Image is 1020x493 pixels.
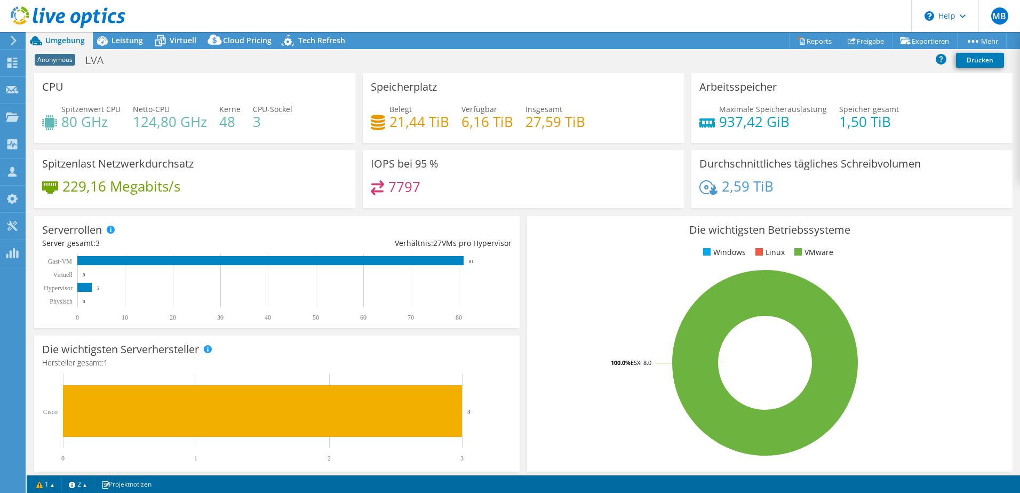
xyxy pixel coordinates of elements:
[699,158,921,170] h3: Durchschnittliches tägliches Schreibvolumen
[328,455,331,462] text: 2
[42,81,63,93] h3: CPU
[217,314,224,321] text: 30
[42,357,512,369] h4: Hersteller gesamt:
[122,314,128,321] text: 10
[194,455,197,462] text: 1
[53,271,73,279] text: Virtuell
[253,116,292,128] h4: 3
[61,478,94,491] a: 2
[42,237,277,249] div: Server gesamt:
[313,314,319,321] text: 50
[719,116,827,128] h4: 937,42 GiB
[83,272,85,277] text: 0
[277,237,512,249] div: Verhältnis: VMs pro Hypervisor
[94,478,159,491] a: Projektnotizen
[223,35,272,45] span: Cloud Pricing
[699,81,777,93] h3: Arbeitsspeicher
[360,314,366,321] text: 60
[388,181,420,193] h4: 7797
[170,35,196,45] span: Virtuell
[42,344,199,355] h3: Die wichtigsten Serverhersteller
[719,104,827,114] span: Maximale Speicherauslastung
[839,116,899,128] h4: 1,50 TiB
[956,53,1004,68] a: Drucken
[62,180,180,192] h4: 229,16 Megabits/s
[45,35,85,45] span: Umgebung
[61,455,65,462] text: 0
[253,104,292,114] span: CPU-Sockel
[700,246,746,258] li: Windows
[111,35,143,45] span: Leistung
[371,81,437,93] h3: Speicherplatz
[133,104,170,114] span: Netto-CPU
[789,33,840,49] a: Reports
[753,246,785,258] li: Linux
[29,478,62,491] a: 1
[525,104,562,114] span: Insgesamt
[389,116,449,128] h4: 21,44 TiB
[170,314,176,321] text: 20
[389,104,412,114] span: Belegt
[460,455,464,462] text: 3
[83,299,85,304] text: 0
[839,104,899,114] span: Speicher gesamt
[461,104,497,114] span: Verfügbar
[42,224,102,236] h3: Serverrollen
[433,238,442,248] span: 27
[840,33,892,49] a: Freigabe
[44,284,73,292] text: Hypervisor
[103,357,108,368] span: 1
[991,7,1008,25] span: MB
[61,116,121,128] h4: 80 GHz
[892,33,958,49] a: Exportieren
[76,314,79,321] text: 0
[408,314,414,321] text: 70
[81,54,120,66] h1: LVA
[219,116,241,128] h4: 48
[535,224,1005,236] h3: Die wichtigsten Betriebssysteme
[43,408,58,416] text: Cisco
[631,359,651,367] tspan: ESXi 8.0
[133,116,207,128] h4: 124,80 GHz
[35,54,75,66] span: Anonymous
[97,285,100,291] text: 3
[456,314,462,321] text: 80
[925,11,934,21] svg: \n
[371,158,439,170] h3: IOPS bei 95 %
[461,116,513,128] h4: 6,16 TiB
[61,104,121,114] span: Spitzenwert CPU
[722,180,774,192] h4: 2,59 TiB
[792,246,833,258] li: VMware
[265,314,271,321] text: 40
[219,104,241,114] span: Kerne
[95,238,100,248] span: 3
[50,298,73,305] text: Physisch
[42,158,194,170] h3: Spitzenlast Netzwerkdurchsatz
[957,33,1007,49] a: Mehr
[48,258,73,265] text: Gast-VM
[469,259,474,264] text: 81
[611,359,631,367] tspan: 100.0%
[467,408,471,415] text: 3
[525,116,585,128] h4: 27,59 TiB
[298,35,345,45] span: Tech Refresh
